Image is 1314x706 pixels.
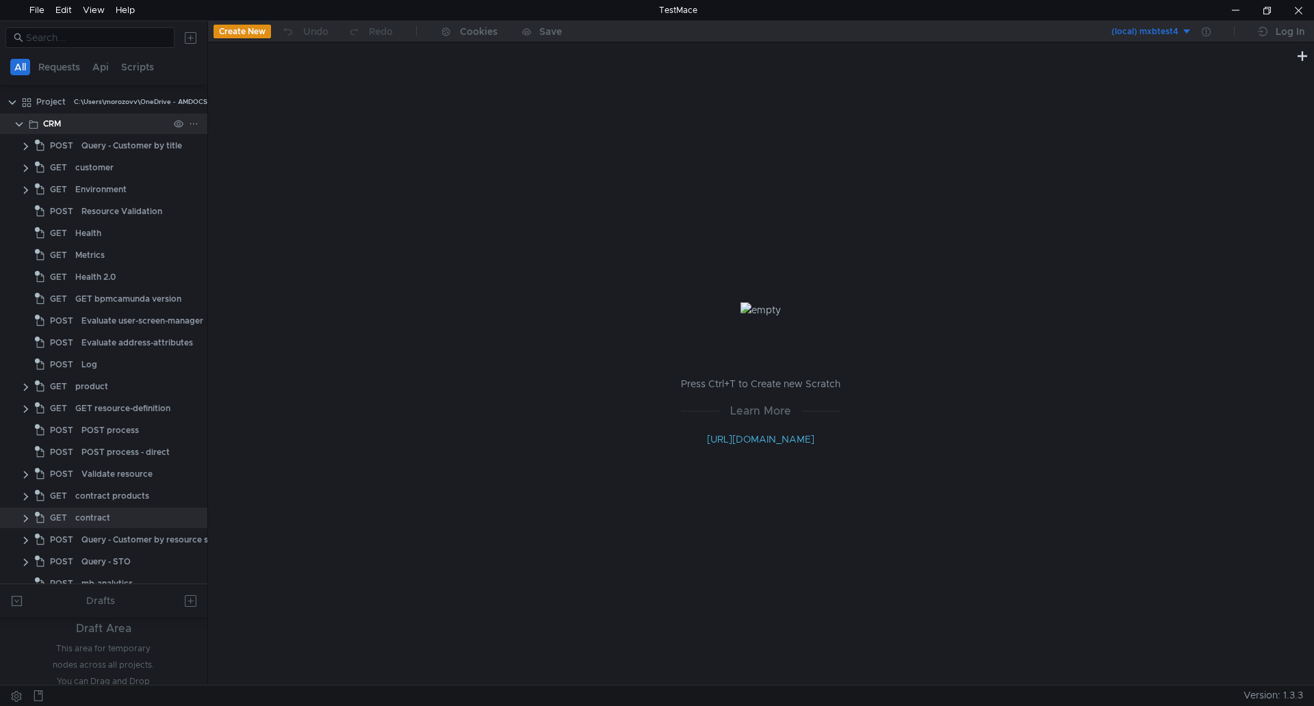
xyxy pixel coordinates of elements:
[75,376,108,397] div: product
[1111,25,1178,38] div: (local) mxbtest4
[75,398,170,419] div: GET resource-definition
[719,402,802,419] span: Learn More
[50,223,67,244] span: GET
[50,179,67,200] span: GET
[81,573,133,594] div: mb-analytics
[34,59,84,75] button: Requests
[50,398,67,419] span: GET
[88,59,113,75] button: Api
[1244,685,1303,705] span: Version: 1.3.3
[50,573,73,594] span: POST
[50,508,67,528] span: GET
[81,529,225,550] div: Query - Customer by resource serial
[50,529,73,550] span: POST
[50,442,73,462] span: POST
[740,302,781,317] img: empty
[81,135,182,156] div: Query - Customer by title
[50,354,73,375] span: POST
[75,508,110,528] div: contract
[26,30,166,45] input: Search...
[1097,21,1192,42] button: (local) mxbtest4
[81,420,139,441] div: POST process
[75,289,181,309] div: GET bpmcamunda version
[117,59,158,75] button: Scripts
[50,267,67,287] span: GET
[75,486,149,506] div: contract products
[75,179,127,200] div: Environment
[369,23,393,40] div: Redo
[460,23,498,40] div: Cookies
[75,223,101,244] div: Health
[81,464,153,484] div: Validate resource
[50,289,67,309] span: GET
[81,442,170,462] div: POST process - direct
[539,27,562,36] div: Save
[50,486,67,506] span: GET
[214,25,271,38] button: Create New
[43,114,61,134] div: CRM
[50,464,73,484] span: POST
[338,21,402,42] button: Redo
[36,92,66,112] div: Project
[50,201,73,222] span: POST
[86,592,115,609] div: Drafts
[81,201,162,222] div: Resource Validation
[303,23,328,40] div: Undo
[50,135,73,156] span: POST
[75,267,116,287] div: Health 2.0
[81,332,193,353] div: Evaluate address-attributes
[50,332,73,353] span: POST
[50,245,67,265] span: GET
[81,551,131,572] div: Query - STO
[74,92,307,112] div: C:\Users\morozovv\OneDrive - AMDOCS\Documents\TestMace\Project
[50,420,73,441] span: POST
[271,21,338,42] button: Undo
[50,157,67,178] span: GET
[707,433,814,445] a: [URL][DOMAIN_NAME]
[81,311,203,331] div: Evaluate user-screen-manager
[1276,23,1304,40] div: Log In
[50,551,73,572] span: POST
[681,376,840,392] p: Press Ctrl+T to Create new Scratch
[10,59,30,75] button: All
[75,157,114,178] div: customer
[50,376,67,397] span: GET
[50,311,73,331] span: POST
[81,354,97,375] div: Log
[75,245,105,265] div: Metrics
